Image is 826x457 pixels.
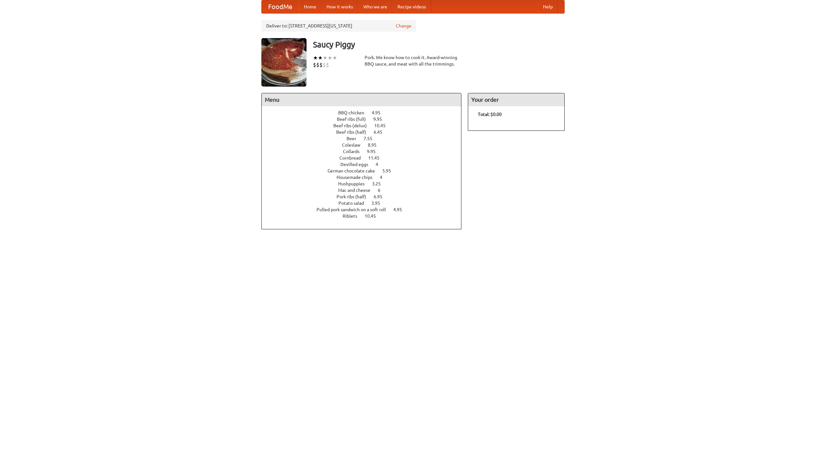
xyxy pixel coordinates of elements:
a: Pulled pork sandwich on a soft roll 4.95 [317,207,414,212]
span: 4 [376,162,385,167]
li: $ [326,61,329,68]
span: 9.95 [373,117,388,122]
a: Mac and cheese 6 [338,188,392,193]
li: $ [323,61,326,68]
a: Riblets 10.45 [343,213,388,219]
span: Beef ribs (full) [337,117,372,122]
span: 9.95 [367,149,382,154]
li: ★ [327,54,332,61]
span: Hushpuppies [338,181,371,186]
span: Coleslaw [342,142,367,148]
a: Who we are [358,0,392,13]
li: ★ [323,54,327,61]
span: 3.95 [371,201,387,206]
li: ★ [318,54,323,61]
a: BBQ chicken 4.95 [338,110,392,115]
li: $ [319,61,323,68]
span: Collards [343,149,366,154]
span: 7.55 [364,136,379,141]
li: $ [313,61,316,68]
span: 10.45 [365,213,382,219]
a: Home [299,0,321,13]
h4: Menu [262,93,461,106]
span: 6 [378,188,387,193]
a: FoodMe [262,0,299,13]
a: Cornbread 11.45 [339,155,391,161]
span: 3.25 [372,181,387,186]
span: Cornbread [339,155,367,161]
span: Beef ribs (delux) [333,123,373,128]
span: 4.95 [372,110,387,115]
span: Riblets [343,213,364,219]
h3: Saucy Piggy [313,38,565,51]
a: Help [538,0,558,13]
span: 6.95 [374,194,389,199]
a: Coleslaw 8.95 [342,142,388,148]
span: Beer [347,136,363,141]
div: Deliver to: [STREET_ADDRESS][US_STATE] [261,20,416,32]
span: German chocolate cake [327,168,381,173]
span: 4 [380,175,389,180]
li: ★ [313,54,318,61]
span: Housemade chips [337,175,379,180]
a: Beef ribs (half) 6.45 [336,130,394,135]
span: 5.95 [382,168,398,173]
a: Devilled eggs 4 [340,162,390,167]
span: 4.95 [393,207,408,212]
a: Change [396,23,411,29]
a: German chocolate cake 5.95 [327,168,403,173]
span: 10.45 [374,123,392,128]
a: Recipe videos [392,0,431,13]
span: Pulled pork sandwich on a soft roll [317,207,392,212]
span: 11.45 [368,155,386,161]
li: ★ [332,54,337,61]
a: Beer 7.55 [347,136,384,141]
a: Collards 9.95 [343,149,388,154]
a: How it works [321,0,358,13]
li: $ [316,61,319,68]
span: Beef ribs (half) [336,130,373,135]
span: Mac and cheese [338,188,377,193]
a: Potato salad 3.95 [338,201,392,206]
span: Pork ribs (half) [337,194,373,199]
span: 6.45 [374,130,389,135]
div: Pork. We know how to cook it. Award-winning BBQ sauce, and meat with all the trimmings. [365,54,461,67]
b: Total: $0.00 [478,112,502,117]
a: Beef ribs (delux) 10.45 [333,123,398,128]
span: 8.95 [368,142,383,148]
span: Potato salad [338,201,370,206]
img: angular.jpg [261,38,307,87]
a: Hushpuppies 3.25 [338,181,393,186]
h4: Your order [468,93,564,106]
a: Pork ribs (half) 6.95 [337,194,394,199]
span: Devilled eggs [340,162,375,167]
a: Beef ribs (full) 9.95 [337,117,394,122]
a: Housemade chips 4 [337,175,394,180]
span: BBQ chicken [338,110,371,115]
